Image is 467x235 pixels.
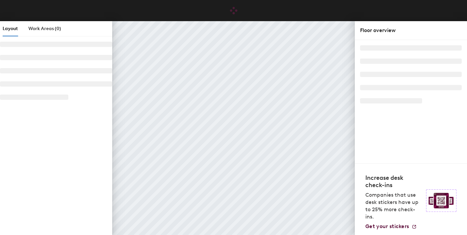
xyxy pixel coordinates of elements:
[360,26,462,34] div: Floor overview
[365,191,422,220] p: Companies that use desk stickers have up to 25% more check-ins.
[426,189,456,212] img: Sticker logo
[365,223,417,230] a: Get your stickers
[365,174,422,189] h4: Increase desk check-ins
[28,26,61,31] span: Work Areas (0)
[365,223,409,229] span: Get your stickers
[3,26,18,31] span: Layout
